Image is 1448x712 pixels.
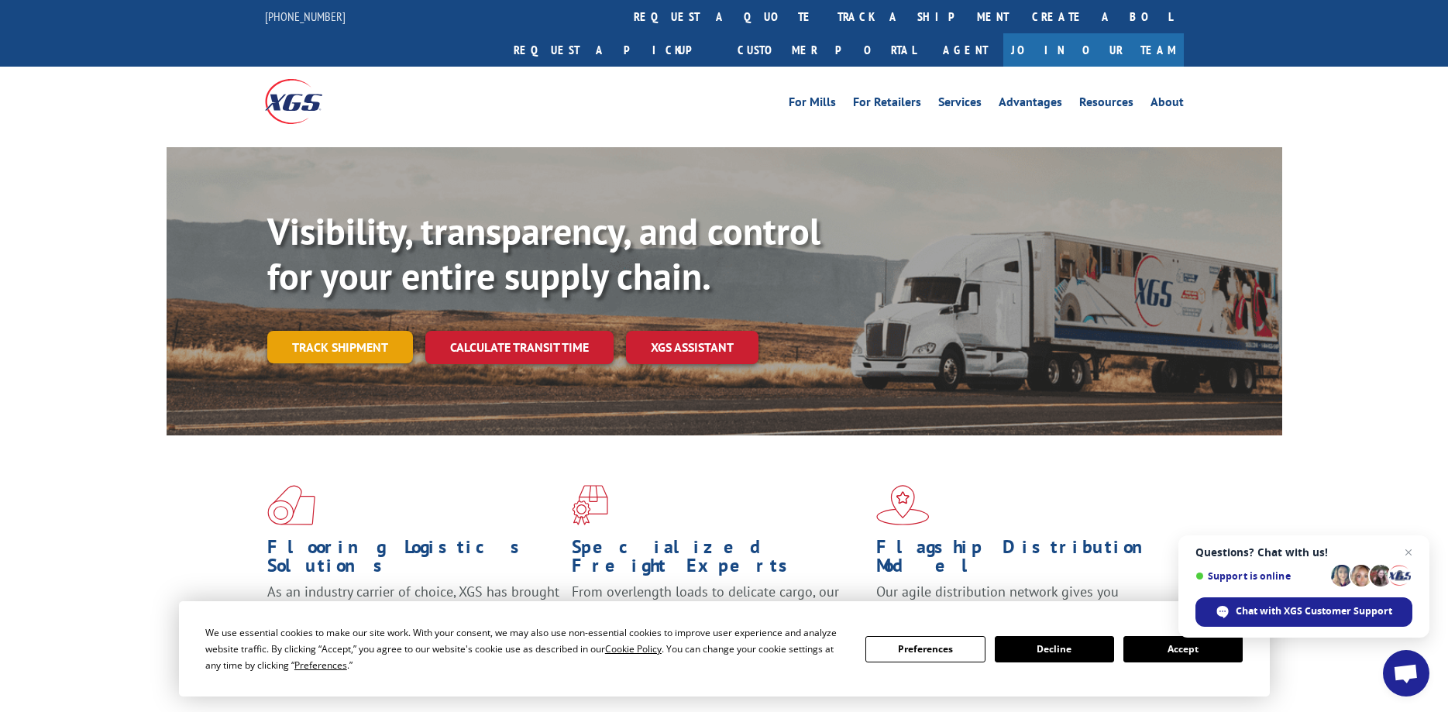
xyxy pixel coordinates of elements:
[927,33,1003,67] a: Agent
[876,583,1161,619] span: Our agile distribution network gives you nationwide inventory management on demand.
[1195,546,1412,559] span: Questions? Chat with us!
[789,96,836,113] a: For Mills
[626,331,758,364] a: XGS ASSISTANT
[876,538,1169,583] h1: Flagship Distribution Model
[572,583,865,652] p: From overlength loads to delicate cargo, our experienced staff knows the best way to move your fr...
[425,331,614,364] a: Calculate transit time
[1383,650,1429,697] div: Open chat
[995,636,1114,662] button: Decline
[265,9,346,24] a: [PHONE_NUMBER]
[1123,636,1243,662] button: Accept
[1003,33,1184,67] a: Join Our Team
[1195,570,1326,582] span: Support is online
[267,583,559,638] span: As an industry carrier of choice, XGS has brought innovation and dedication to flooring logistics...
[1079,96,1133,113] a: Resources
[267,538,560,583] h1: Flooring Logistics Solutions
[267,207,820,300] b: Visibility, transparency, and control for your entire supply chain.
[502,33,726,67] a: Request a pickup
[853,96,921,113] a: For Retailers
[205,624,847,673] div: We use essential cookies to make our site work. With your consent, we may also use non-essential ...
[726,33,927,67] a: Customer Portal
[1399,543,1418,562] span: Close chat
[294,659,347,672] span: Preferences
[572,538,865,583] h1: Specialized Freight Experts
[876,485,930,525] img: xgs-icon-flagship-distribution-model-red
[267,485,315,525] img: xgs-icon-total-supply-chain-intelligence-red
[572,485,608,525] img: xgs-icon-focused-on-flooring-red
[267,331,413,363] a: Track shipment
[1236,604,1392,618] span: Chat with XGS Customer Support
[605,642,662,655] span: Cookie Policy
[999,96,1062,113] a: Advantages
[865,636,985,662] button: Preferences
[1150,96,1184,113] a: About
[179,601,1270,697] div: Cookie Consent Prompt
[938,96,982,113] a: Services
[1195,597,1412,627] div: Chat with XGS Customer Support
